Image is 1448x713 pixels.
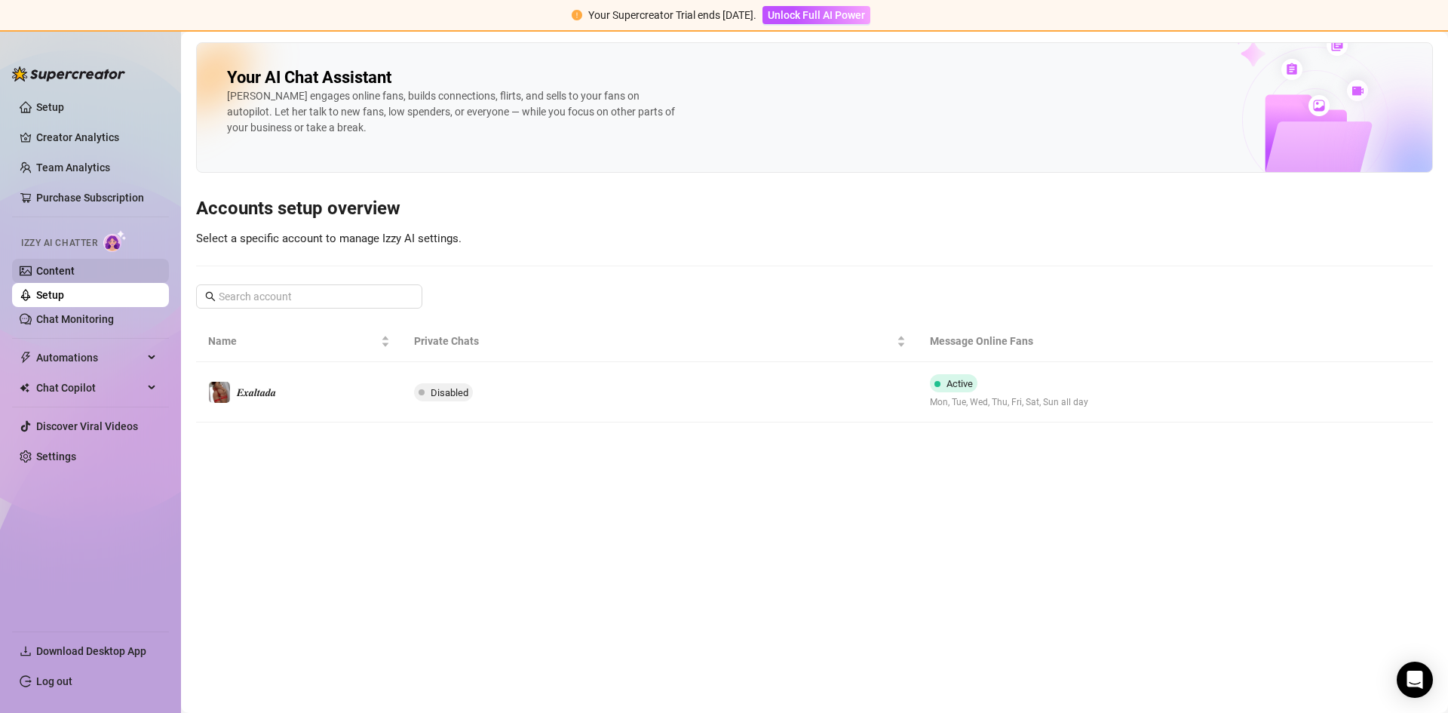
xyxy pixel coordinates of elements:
[36,125,157,149] a: Creator Analytics
[36,420,138,432] a: Discover Viral Videos
[36,161,110,174] a: Team Analytics
[762,9,870,21] a: Unlock Full AI Power
[196,197,1433,221] h3: Accounts setup overview
[36,376,143,400] span: Chat Copilot
[196,232,462,245] span: Select a specific account to manage Izzy AI settings.
[36,450,76,463] a: Settings
[36,289,64,301] a: Setup
[36,346,143,370] span: Automations
[402,321,917,362] th: Private Chats
[227,67,391,88] h2: Your AI Chat Assistant
[20,383,29,393] img: Chat Copilot
[12,66,125,81] img: logo-BBDzfeDw.svg
[36,101,64,113] a: Setup
[1397,662,1433,698] div: Open Intercom Messenger
[762,6,870,24] button: Unlock Full AI Power
[431,387,468,398] span: Disabled
[219,288,401,305] input: Search account
[36,645,146,657] span: Download Desktop App
[209,382,230,403] img: 𝑬𝒙𝒂𝒍𝒕𝒂𝒅𝒂
[196,321,402,362] th: Name
[572,10,582,20] span: exclamation-circle
[768,9,865,21] span: Unlock Full AI Power
[20,645,32,657] span: download
[36,186,157,210] a: Purchase Subscription
[918,321,1262,362] th: Message Online Fans
[36,675,72,687] a: Log out
[227,88,680,136] div: [PERSON_NAME] engages online fans, builds connections, flirts, and sells to your fans on autopilo...
[588,9,756,21] span: Your Supercreator Trial ends [DATE].
[21,236,97,250] span: Izzy AI Chatter
[103,230,127,252] img: AI Chatter
[36,265,75,277] a: Content
[20,352,32,364] span: thunderbolt
[237,386,276,398] span: 𝑬𝒙𝒂𝒍𝒕𝒂𝒅𝒂
[36,313,114,325] a: Chat Monitoring
[930,395,1088,410] span: Mon, Tue, Wed, Thu, Fri, Sat, Sun all day
[1198,18,1432,172] img: ai-chatter-content-library-cLFOSyPT.png
[946,378,973,389] span: Active
[414,333,893,349] span: Private Chats
[205,291,216,302] span: search
[208,333,378,349] span: Name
